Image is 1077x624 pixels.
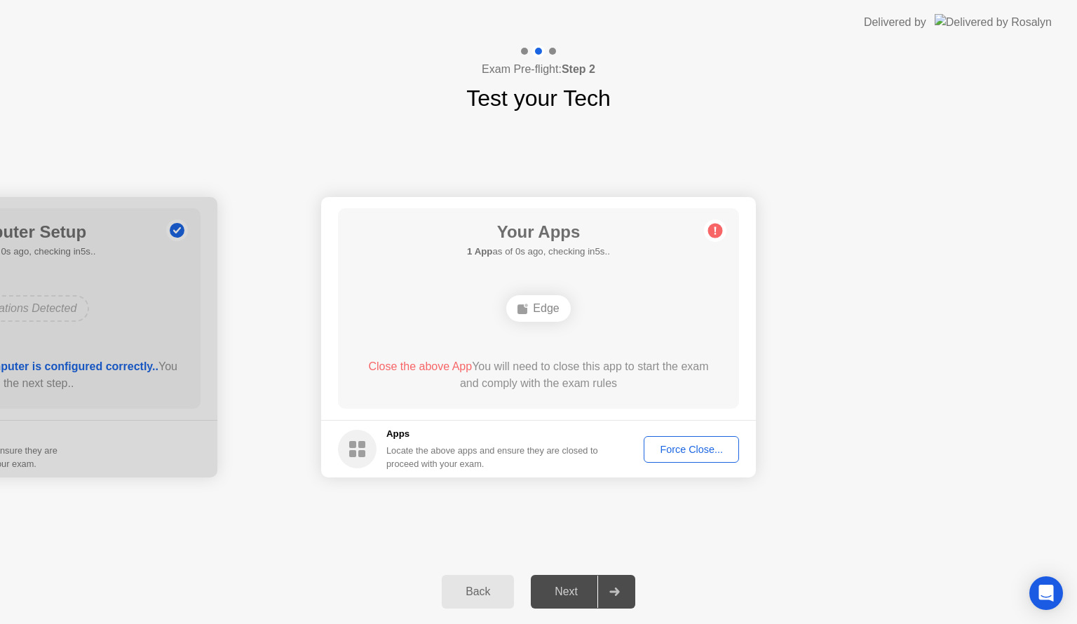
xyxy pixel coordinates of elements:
[935,14,1052,30] img: Delivered by Rosalyn
[649,444,734,455] div: Force Close...
[562,63,595,75] b: Step 2
[864,14,926,31] div: Delivered by
[467,245,610,259] h5: as of 0s ago, checking in5s..
[535,585,597,598] div: Next
[506,295,570,322] div: Edge
[1029,576,1063,610] div: Open Intercom Messenger
[446,585,510,598] div: Back
[482,61,595,78] h4: Exam Pre-flight:
[644,436,739,463] button: Force Close...
[386,427,599,441] h5: Apps
[368,360,472,372] span: Close the above App
[531,575,635,609] button: Next
[358,358,719,392] div: You will need to close this app to start the exam and comply with the exam rules
[386,444,599,470] div: Locate the above apps and ensure they are closed to proceed with your exam.
[466,81,611,115] h1: Test your Tech
[467,246,492,257] b: 1 App
[442,575,514,609] button: Back
[467,219,610,245] h1: Your Apps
